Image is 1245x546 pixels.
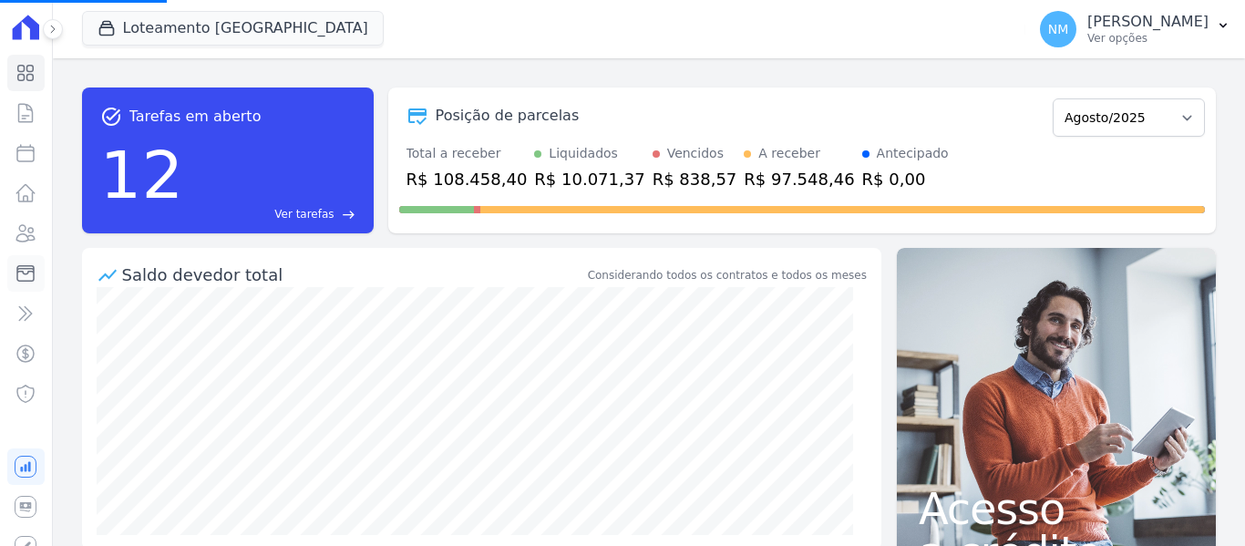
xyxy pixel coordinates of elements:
[877,144,949,163] div: Antecipado
[919,487,1194,531] span: Acesso
[549,144,618,163] div: Liquidados
[122,263,584,287] div: Saldo devedor total
[406,167,528,191] div: R$ 108.458,40
[758,144,820,163] div: A receber
[1087,31,1209,46] p: Ver opções
[274,206,334,222] span: Ver tarefas
[744,167,854,191] div: R$ 97.548,46
[1025,4,1245,55] button: NM [PERSON_NAME] Ver opções
[667,144,724,163] div: Vencidos
[342,208,355,221] span: east
[406,144,528,163] div: Total a receber
[1048,23,1069,36] span: NM
[1087,13,1209,31] p: [PERSON_NAME]
[588,267,867,283] div: Considerando todos os contratos e todos os meses
[653,167,737,191] div: R$ 838,57
[82,11,384,46] button: Loteamento [GEOGRAPHIC_DATA]
[534,167,644,191] div: R$ 10.071,37
[100,106,122,128] span: task_alt
[190,206,355,222] a: Ver tarefas east
[129,106,262,128] span: Tarefas em aberto
[436,105,580,127] div: Posição de parcelas
[862,167,949,191] div: R$ 0,00
[100,128,184,222] div: 12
